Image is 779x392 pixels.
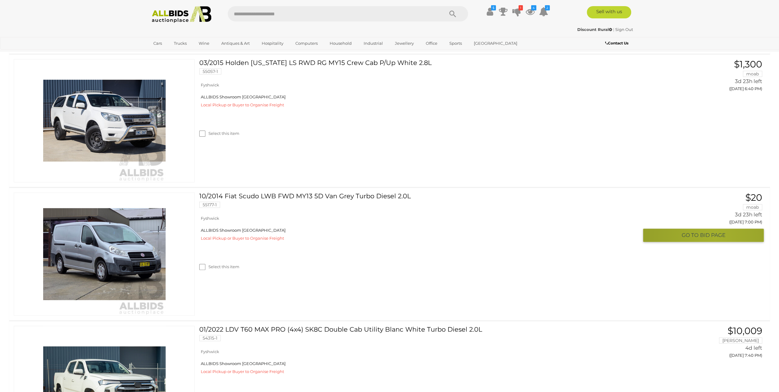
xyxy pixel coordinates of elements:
a: [GEOGRAPHIC_DATA] [470,38,521,48]
a: 4 [526,6,535,17]
a: Cars [149,38,166,48]
a: 1 [512,6,521,17]
a: Wine [195,38,213,48]
a: $ [485,6,494,17]
a: $20 moab 3d 23h left ([DATE] 7:00 PM) GO TOBID PAGE [648,192,764,242]
a: Antiques & Art [217,38,254,48]
span: $1,300 [734,59,762,70]
a: Sell with us [587,6,631,18]
a: Sports [445,38,466,48]
a: Household [326,38,356,48]
i: $ [491,5,496,10]
a: Trucks [170,38,191,48]
a: Contact Us [605,40,630,47]
label: Select this item [199,131,239,136]
span: GO TO [681,232,700,239]
a: Discount Rural [577,27,613,32]
span: BID PAGE [700,232,725,239]
img: Allbids.com.au [148,6,215,23]
img: 55177-1a_ex.jpg [43,193,166,315]
a: $1,300 moab 3d 23h left ([DATE] 6:40 PM) [648,59,764,95]
span: $10,009 [728,325,762,337]
a: 03/2015 Holden [US_STATE] LS RWD RG MY15 Crew Cab P/Up White 2.8L 55057-1 [204,59,639,79]
a: Jewellery [391,38,418,48]
a: $10,009 [PERSON_NAME] 4d left ([DATE] 7:40 PM) [648,326,764,361]
b: Contact Us [605,41,628,45]
i: 4 [531,5,536,10]
label: Select this item [199,264,239,270]
button: Search [437,6,468,21]
a: Office [422,38,441,48]
a: Sign Out [615,27,633,32]
a: 10/2014 Fiat Scudo LWB FWD MY13 5D Van Grey Turbo Diesel 2.0L 55177-1 [204,192,639,212]
a: 01/2022 LDV T60 MAX PRO (4x4) SK8C Double Cab Utility Blanc White Turbo Diesel 2.0L 54315-1 [204,326,639,346]
img: 55057-1a_ex.jpg [43,59,166,182]
a: Industrial [360,38,387,48]
a: 2 [539,6,548,17]
button: GO TOBID PAGE [643,229,764,242]
a: Hospitality [258,38,287,48]
i: 1 [519,5,523,10]
i: 2 [545,5,550,10]
span: | [613,27,614,32]
a: Computers [291,38,322,48]
span: $20 [745,192,762,203]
